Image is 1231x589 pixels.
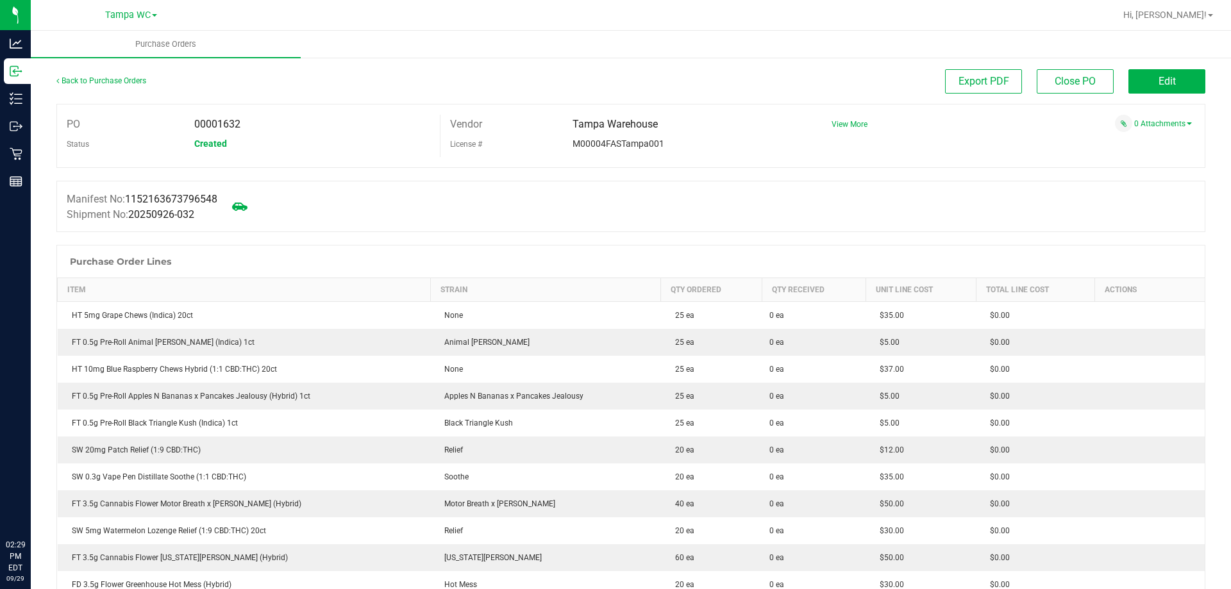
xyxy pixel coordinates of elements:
[984,580,1010,589] span: $0.00
[450,135,482,154] label: License #
[438,499,555,508] span: Motor Breath x [PERSON_NAME]
[873,445,904,454] span: $12.00
[984,338,1010,347] span: $0.00
[984,365,1010,374] span: $0.00
[769,310,784,321] span: 0 ea
[1115,115,1132,132] span: Attach a document
[67,135,89,154] label: Status
[450,115,482,134] label: Vendor
[1055,75,1096,87] span: Close PO
[984,472,1010,481] span: $0.00
[669,580,694,589] span: 20 ea
[984,419,1010,427] span: $0.00
[438,445,463,454] span: Relief
[65,525,423,536] div: SW 5mg Watermelon Lozenge Relief (1:9 CBD:THC) 20ct
[65,471,423,483] div: SW 0.3g Vape Pen Distillate Soothe (1:1 CBD:THC)
[669,445,694,454] span: 20 ea
[984,553,1010,562] span: $0.00
[769,363,784,375] span: 0 ea
[194,118,240,130] span: 00001632
[769,498,784,510] span: 0 ea
[65,363,423,375] div: HT 10mg Blue Raspberry Chews Hybrid (1:1 CBD:THC) 20ct
[65,552,423,563] div: FT 3.5g Cannabis Flower [US_STATE][PERSON_NAME] (Hybrid)
[769,417,784,429] span: 0 ea
[669,365,694,374] span: 25 ea
[58,278,431,302] th: Item
[1094,278,1205,302] th: Actions
[10,175,22,188] inline-svg: Reports
[769,471,784,483] span: 0 ea
[128,208,194,220] span: 20250926-032
[832,120,867,129] a: View More
[976,278,1094,302] th: Total Line Cost
[438,580,477,589] span: Hot Mess
[873,311,904,320] span: $35.00
[873,472,904,481] span: $35.00
[669,526,694,535] span: 20 ea
[67,115,80,134] label: PO
[31,31,301,58] a: Purchase Orders
[6,539,25,574] p: 02:29 PM EDT
[573,118,658,130] span: Tampa Warehouse
[65,336,423,348] div: FT 0.5g Pre-Roll Animal [PERSON_NAME] (Indica) 1ct
[769,336,784,348] span: 0 ea
[6,574,25,583] p: 09/29
[56,76,146,85] a: Back to Purchase Orders
[67,192,217,207] label: Manifest No:
[873,526,904,535] span: $30.00
[769,525,784,536] span: 0 ea
[1134,119,1192,128] a: 0 Attachments
[873,553,904,562] span: $50.00
[769,444,784,456] span: 0 ea
[65,417,423,429] div: FT 0.5g Pre-Roll Black Triangle Kush (Indica) 1ct
[984,392,1010,401] span: $0.00
[438,419,513,427] span: Black Triangle Kush
[873,499,904,508] span: $50.00
[873,392,900,401] span: $5.00
[10,147,22,160] inline-svg: Retail
[873,580,904,589] span: $30.00
[65,390,423,402] div: FT 0.5g Pre-Roll Apples N Bananas x Pancakes Jealousy (Hybrid) 1ct
[959,75,1009,87] span: Export PDF
[438,553,542,562] span: [US_STATE][PERSON_NAME]
[67,207,194,222] label: Shipment No:
[65,498,423,510] div: FT 3.5g Cannabis Flower Motor Breath x [PERSON_NAME] (Hybrid)
[669,553,694,562] span: 60 ea
[118,38,214,50] span: Purchase Orders
[430,278,661,302] th: Strain
[866,278,976,302] th: Unit Line Cost
[105,10,151,21] span: Tampa WC
[438,392,583,401] span: Apples N Bananas x Pancakes Jealousy
[1128,69,1205,94] button: Edit
[125,193,217,205] span: 1152163673796548
[669,311,694,320] span: 25 ea
[984,311,1010,320] span: $0.00
[438,311,463,320] span: None
[945,69,1022,94] button: Export PDF
[438,338,530,347] span: Animal [PERSON_NAME]
[10,92,22,105] inline-svg: Inventory
[669,499,694,508] span: 40 ea
[438,472,469,481] span: Soothe
[65,444,423,456] div: SW 20mg Patch Relief (1:9 CBD:THC)
[1037,69,1114,94] button: Close PO
[762,278,866,302] th: Qty Received
[669,338,694,347] span: 25 ea
[573,138,664,149] span: M00004FASTampa001
[438,365,463,374] span: None
[669,392,694,401] span: 25 ea
[873,419,900,427] span: $5.00
[10,65,22,78] inline-svg: Inbound
[769,552,784,563] span: 0 ea
[984,499,1010,508] span: $0.00
[194,138,227,149] span: Created
[873,338,900,347] span: $5.00
[70,256,171,267] h1: Purchase Order Lines
[65,310,423,321] div: HT 5mg Grape Chews (Indica) 20ct
[984,445,1010,454] span: $0.00
[438,526,463,535] span: Relief
[984,526,1010,535] span: $0.00
[10,37,22,50] inline-svg: Analytics
[227,194,253,219] span: Mark as not Arrived
[669,472,694,481] span: 20 ea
